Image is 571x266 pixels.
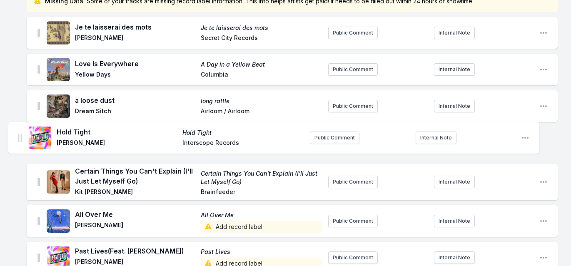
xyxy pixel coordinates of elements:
button: Internal Note [434,100,475,112]
span: Yellow Days [75,70,196,80]
span: Columbia [201,70,322,80]
span: All Over Me [201,211,322,219]
span: Secret City Records [201,34,322,44]
img: Certain Things You Can't Explain (I'll Just Let Myself Go) [47,170,70,194]
span: Je te laisserai des mots [201,24,322,32]
span: Love Is Everywhere [75,59,196,69]
span: Brainfeeder [201,188,322,198]
button: Open playlist item options [539,29,548,37]
span: Certain Things You Can't Explain (I'll Just Let Myself Go) [201,169,322,186]
button: Internal Note [434,27,475,39]
span: [PERSON_NAME] [75,221,196,233]
button: Public Comment [328,176,378,188]
button: Open playlist item options [539,65,548,74]
button: Public Comment [328,27,378,39]
img: long rattle [47,94,70,118]
button: Internal Note [434,251,475,264]
span: Je te laisserai des mots [75,22,196,32]
span: Airloom / Airloom [201,107,322,117]
button: Public Comment [328,251,378,264]
span: Kit [PERSON_NAME] [75,188,196,198]
button: Public Comment [328,63,378,76]
span: Add record label [201,221,322,233]
button: Open playlist item options [539,102,548,110]
span: Dream Sitch [75,107,196,117]
img: All Over Me [47,209,70,233]
span: [PERSON_NAME] [75,34,196,44]
span: a loose dust [75,95,196,105]
img: A Day in a Yellow Beat [47,58,70,81]
span: All Over Me [75,209,196,219]
img: Je te laisserai des mots [47,21,70,45]
button: Internal Note [434,63,475,76]
button: Open playlist item options [539,254,548,262]
button: Open playlist item options [539,217,548,225]
span: long rattle [201,97,322,105]
button: Internal Note [434,176,475,188]
span: Certain Things You Can't Explain (I'll Just Let Myself Go) [75,166,196,186]
button: Open playlist item options [539,178,548,186]
span: A Day in a Yellow Beat [201,60,322,69]
button: Internal Note [434,215,475,227]
button: Public Comment [328,215,378,227]
span: Past Lives (Feat. [PERSON_NAME]) [75,246,196,256]
button: Public Comment [328,100,378,112]
span: Past Lives [201,248,322,256]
